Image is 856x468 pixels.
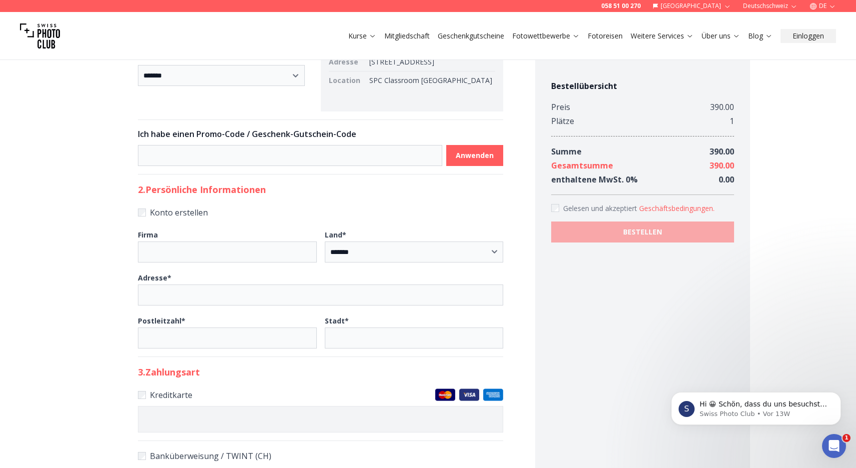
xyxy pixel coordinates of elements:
b: Postleitzahl * [138,316,185,325]
button: Accept termsGelesen und akzeptiert [639,203,715,213]
a: Geschenkgutscheine [438,31,504,41]
div: Plätze [551,114,574,128]
div: enthaltene MwSt. 0 % [551,172,638,186]
td: [STREET_ADDRESS] [365,53,496,71]
input: Stadt* [325,327,504,348]
b: BESTELLEN [623,227,662,237]
a: Über uns [702,31,740,41]
a: Blog [748,31,773,41]
span: 390.00 [710,160,734,171]
td: SPC Classroom [GEOGRAPHIC_DATA] [365,71,496,90]
a: Kurse [348,31,376,41]
h3: Ich habe einen Promo-Code / Geschenk-Gutschein-Code [138,128,503,140]
span: 0.00 [719,174,734,185]
button: Über uns [698,29,744,43]
td: Location [329,71,365,90]
h2: 2. Persönliche Informationen [138,182,503,196]
div: 390.00 [710,100,734,114]
b: Adresse * [138,273,171,282]
span: Gelesen und akzeptiert [563,203,639,213]
a: Fotoreisen [588,31,623,41]
img: Master Cards [435,388,455,401]
button: Einloggen [781,29,836,43]
button: Geschenkgutscheine [434,29,508,43]
button: BESTELLEN [551,221,734,242]
h4: Bestellübersicht [551,80,734,92]
input: Postleitzahl* [138,327,317,348]
input: Konto erstellen [138,208,146,216]
td: Adresse [329,53,365,71]
button: Kurse [344,29,380,43]
input: Firma [138,241,317,262]
b: Anwenden [456,150,494,160]
select: Land* [325,241,504,262]
a: 058 51 00 270 [601,2,641,10]
label: Kreditkarte [138,388,503,402]
label: Konto erstellen [138,205,503,219]
iframe: Sicherer Eingaberahmen für Kartenzahlungen [144,414,497,424]
button: Blog [744,29,777,43]
span: 1 [843,434,851,442]
button: Anwenden [446,145,503,166]
div: Gesamtsumme [551,158,613,172]
button: Weitere Services [627,29,698,43]
b: Stadt * [325,316,349,325]
div: Summe [551,144,582,158]
input: Banküberweisung / TWINT (CH) [138,452,146,460]
a: Mitgliedschaft [384,31,430,41]
img: Visa [459,388,479,401]
a: Fotowettbewerbe [512,31,580,41]
input: Accept terms [551,204,559,212]
button: Fotoreisen [584,29,627,43]
a: Weitere Services [631,31,694,41]
img: Swiss photo club [20,16,60,56]
label: Banküberweisung / TWINT (CH) [138,449,503,463]
button: Mitgliedschaft [380,29,434,43]
iframe: Intercom notifications Nachricht [656,371,856,441]
b: Land * [325,230,346,239]
div: Preis [551,100,570,114]
img: American Express [483,388,503,401]
div: 1 [730,114,734,128]
b: Firma [138,230,158,239]
span: 390.00 [710,146,734,157]
button: Fotowettbewerbe [508,29,584,43]
input: Adresse* [138,284,503,305]
input: KreditkarteMaster CardsVisaAmerican Express [138,391,146,399]
h2: 3 . Zahlungsart [138,365,503,379]
iframe: Intercom live chat [822,434,846,458]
